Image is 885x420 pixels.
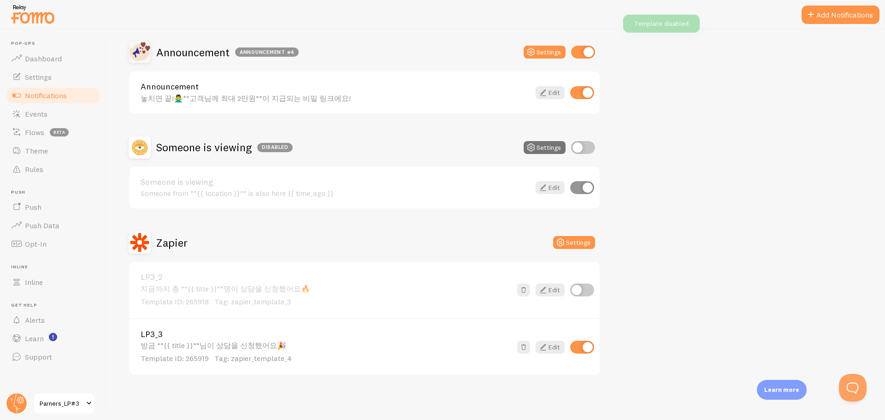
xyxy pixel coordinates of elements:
[49,333,57,341] svg: <p>Watch New Feature Tutorials!</p>
[6,311,100,329] a: Alerts
[25,72,52,82] span: Settings
[141,354,209,363] span: Template ID: 265919
[25,202,41,212] span: Push
[141,297,209,306] span: Template ID: 265918
[25,54,62,63] span: Dashboard
[156,45,299,59] h2: Announcement
[129,231,151,254] img: Zapier
[524,46,566,59] button: Settings
[25,146,48,155] span: Theme
[839,374,867,402] iframe: Help Scout Beacon - Open
[536,284,565,296] a: Edit
[6,123,100,142] a: Flows beta
[6,273,100,291] a: Inline
[25,221,59,230] span: Push Data
[25,334,44,343] span: Learn
[6,49,100,68] a: Dashboard
[25,352,52,361] span: Support
[25,109,47,118] span: Events
[141,94,530,102] div: 놓치면 끝!🙅‍♂️**고객님께 최대 2만원**이 지급되는 비밀 링크에요!
[257,143,293,152] div: Disabled
[11,264,100,270] span: Inline
[25,91,67,100] span: Notifications
[235,47,299,57] div: Announcement #4
[141,330,512,338] a: LP3_3
[524,141,566,154] button: Settings
[6,198,100,216] a: Push
[6,216,100,235] a: Push Data
[553,236,595,249] button: Settings
[536,181,565,194] a: Edit
[6,105,100,123] a: Events
[536,86,565,99] a: Edit
[6,86,100,105] a: Notifications
[141,189,530,197] div: Someone from **{{ location }}** is also here {{ time_ago }}
[6,348,100,366] a: Support
[156,140,293,154] h2: Someone is viewing
[141,178,530,186] a: Someone is viewing
[40,398,83,409] span: Parners_LP#3
[33,392,95,414] a: Parners_LP#3
[623,15,700,33] div: Template disabled
[25,278,43,287] span: Inline
[25,239,47,248] span: Opt-In
[141,284,512,307] div: 지금까지 총 **{{ title }}**명이 상담을 신청했어요🔥
[6,142,100,160] a: Theme
[764,385,799,394] p: Learn more
[214,297,291,306] span: Tag: zapier_template_3
[10,2,56,26] img: fomo-relay-logo-orange.svg
[214,354,292,363] span: Tag: zapier_template_4
[25,128,44,137] span: Flows
[141,273,512,281] a: LP3_2
[50,128,69,136] span: beta
[25,315,45,325] span: Alerts
[141,341,512,364] div: 방금 **{{ title }}**님이 상담을 신청했어요🎉
[6,329,100,348] a: Learn
[536,341,565,354] a: Edit
[6,68,100,86] a: Settings
[141,83,530,91] a: Announcement
[6,160,100,178] a: Rules
[6,235,100,253] a: Opt-In
[11,302,100,308] span: Get Help
[25,165,43,174] span: Rules
[757,380,807,400] div: Learn more
[11,189,100,195] span: Push
[129,136,151,159] img: Someone is viewing
[129,41,151,63] img: Announcement
[11,41,100,47] span: Pop-ups
[156,236,188,250] h2: Zapier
